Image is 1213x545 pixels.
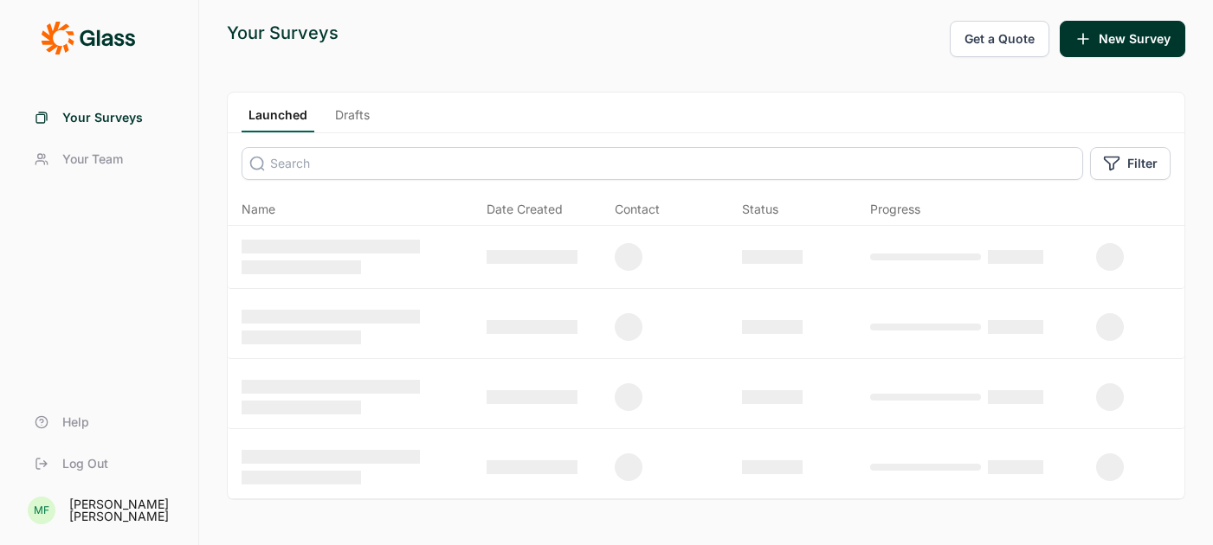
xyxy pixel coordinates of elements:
div: Status [742,201,778,218]
span: Filter [1127,155,1158,172]
button: Filter [1090,147,1171,180]
span: Name [242,201,275,218]
span: Log Out [62,455,108,472]
div: Progress [870,201,920,218]
div: Your Surveys [227,21,339,45]
button: Get a Quote [950,21,1049,57]
div: MF [28,497,55,524]
span: Help [62,414,89,431]
button: New Survey [1060,21,1185,57]
a: Launched [242,106,314,132]
div: Contact [615,201,660,218]
span: Your Surveys [62,109,143,126]
input: Search [242,147,1083,180]
a: Drafts [328,106,377,132]
span: Your Team [62,151,123,168]
span: Date Created [487,201,563,218]
div: [PERSON_NAME] [PERSON_NAME] [69,498,177,523]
